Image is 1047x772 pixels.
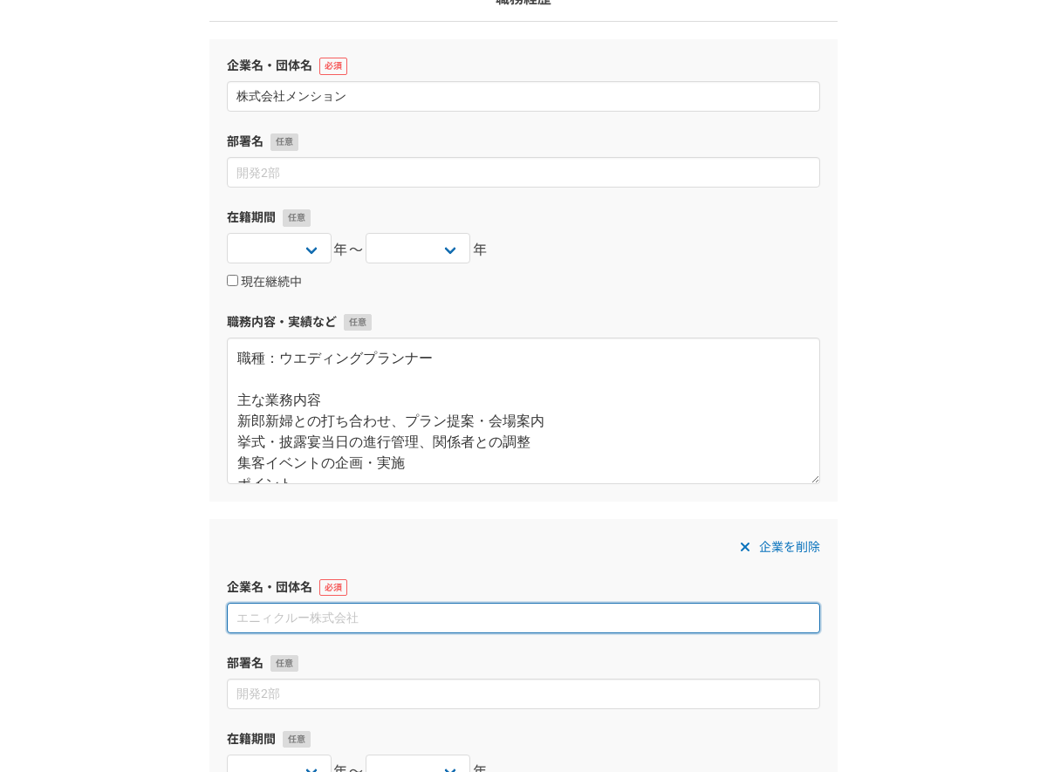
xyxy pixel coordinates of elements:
label: 職務内容・実績など [227,313,820,331]
label: 在籍期間 [227,730,820,748]
input: 現在継続中 [227,275,238,286]
span: 年〜 [333,240,364,261]
input: 開発2部 [227,157,820,188]
label: 部署名 [227,654,820,673]
label: 企業名・団体名 [227,578,820,597]
span: 企業を削除 [759,536,820,557]
label: 現在継続中 [227,275,302,290]
span: 年 [473,240,489,261]
input: エニィクルー株式会社 [227,81,820,112]
input: 開発2部 [227,679,820,709]
label: 企業名・団体名 [227,57,820,75]
label: 部署名 [227,133,820,151]
input: エニィクルー株式会社 [227,603,820,633]
label: 在籍期間 [227,208,820,227]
